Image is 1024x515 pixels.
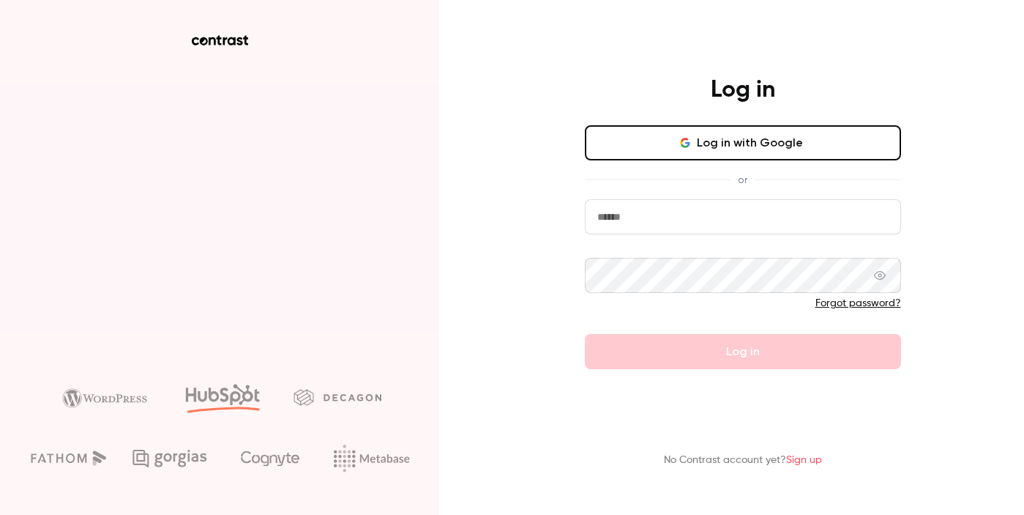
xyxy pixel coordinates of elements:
button: Log in with Google [585,125,901,160]
p: No Contrast account yet? [664,453,822,468]
img: decagon [294,389,381,405]
span: or [730,172,755,188]
h4: Log in [711,75,775,105]
a: Sign up [786,455,822,465]
a: Forgot password? [815,298,901,308]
